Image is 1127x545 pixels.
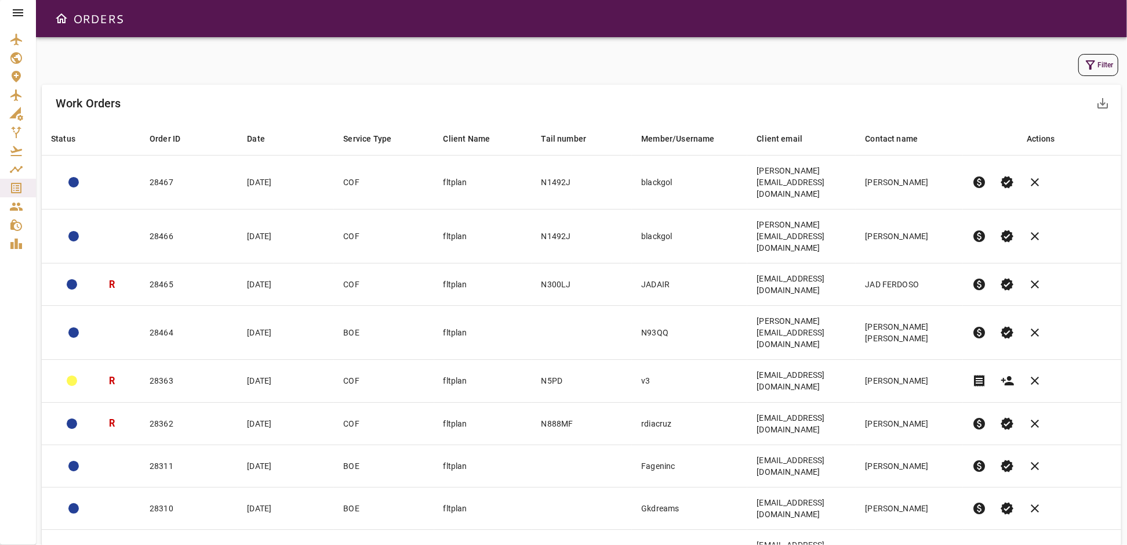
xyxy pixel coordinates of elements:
[632,210,747,264] td: blackgol
[434,156,532,210] td: fltplan
[747,360,856,402] td: [EMAIL_ADDRESS][DOMAIN_NAME]
[443,132,506,146] span: Client Name
[238,264,334,306] td: [DATE]
[973,229,987,243] span: paid
[865,132,918,146] div: Contact name
[238,210,334,264] td: [DATE]
[1001,459,1015,473] span: verified
[1028,374,1042,388] span: clear
[632,402,747,445] td: rdiacruz
[434,360,532,402] td: fltplan
[238,402,334,445] td: [DATE]
[757,132,802,146] div: Client email
[973,417,987,431] span: paid
[50,7,73,30] button: Open drawer
[856,306,962,360] td: [PERSON_NAME] [PERSON_NAME]
[641,132,714,146] div: Member/Username
[1001,501,1015,515] span: verified
[434,210,532,264] td: fltplan
[973,374,987,388] span: receipt
[150,132,180,146] div: Order ID
[68,461,79,471] div: ACTION REQUIRED
[973,459,987,473] span: paid
[632,306,747,360] td: N93QQ
[140,156,238,210] td: 28467
[994,452,1021,480] button: Set Permit Ready
[140,306,238,360] td: 28464
[747,445,856,487] td: [EMAIL_ADDRESS][DOMAIN_NAME]
[67,376,77,386] div: ADMIN
[1028,229,1042,243] span: clear
[68,503,79,514] div: ACTION REQUIRED
[747,210,856,264] td: [PERSON_NAME][EMAIL_ADDRESS][DOMAIN_NAME]
[541,132,602,146] span: Tail number
[56,94,121,113] h6: Work Orders
[334,402,434,445] td: COF
[434,487,532,529] td: fltplan
[532,264,632,306] td: N300LJ
[541,132,587,146] div: Tail number
[1021,495,1049,522] button: Cancel order
[856,156,962,210] td: [PERSON_NAME]
[343,132,391,146] div: Service Type
[994,319,1021,347] button: Set Permit Ready
[1028,277,1042,291] span: clear
[68,177,79,187] div: ACTION REQUIRED
[1001,175,1015,189] span: verified
[434,306,532,360] td: fltplan
[856,210,962,264] td: [PERSON_NAME]
[966,168,994,196] button: Pre-Invoice order
[334,264,434,306] td: COF
[1028,417,1042,431] span: clear
[994,222,1021,250] button: Set Permit Ready
[334,487,434,529] td: BOE
[632,360,747,402] td: v3
[973,326,987,340] span: paid
[966,270,994,298] button: Pre-Invoice order
[443,132,490,146] div: Client Name
[51,132,90,146] span: Status
[632,445,747,487] td: Fageninc
[334,306,434,360] td: BOE
[532,402,632,445] td: N888MF
[747,402,856,445] td: [EMAIL_ADDRESS][DOMAIN_NAME]
[68,231,79,241] div: ACTION REQUIRED
[973,175,987,189] span: paid
[973,501,987,515] span: paid
[966,367,994,395] button: Invoice order
[994,495,1021,522] button: Set Permit Ready
[1028,459,1042,473] span: clear
[109,374,115,388] h3: R
[1021,319,1049,347] button: Cancel order
[532,210,632,264] td: N1492J
[1021,452,1049,480] button: Cancel order
[747,487,856,529] td: [EMAIL_ADDRESS][DOMAIN_NAME]
[140,487,238,529] td: 28310
[247,132,280,146] span: Date
[747,264,856,306] td: [EMAIL_ADDRESS][DOMAIN_NAME]
[343,132,406,146] span: Service Type
[1096,96,1110,110] span: save_alt
[1078,54,1118,76] button: Filter
[856,487,962,529] td: [PERSON_NAME]
[140,210,238,264] td: 28466
[109,417,115,430] h3: R
[966,222,994,250] button: Pre-Invoice order
[238,487,334,529] td: [DATE]
[1028,326,1042,340] span: clear
[238,156,334,210] td: [DATE]
[757,132,817,146] span: Client email
[1001,326,1015,340] span: verified
[334,210,434,264] td: COF
[1021,410,1049,438] button: Cancel order
[247,132,265,146] div: Date
[966,495,994,522] button: Pre-Invoice order
[140,360,238,402] td: 28363
[632,156,747,210] td: blackgol
[532,360,632,402] td: N5PD
[966,319,994,347] button: Pre-Invoice order
[238,360,334,402] td: [DATE]
[747,156,856,210] td: [PERSON_NAME][EMAIL_ADDRESS][DOMAIN_NAME]
[994,168,1021,196] button: Set Permit Ready
[109,278,115,291] h3: R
